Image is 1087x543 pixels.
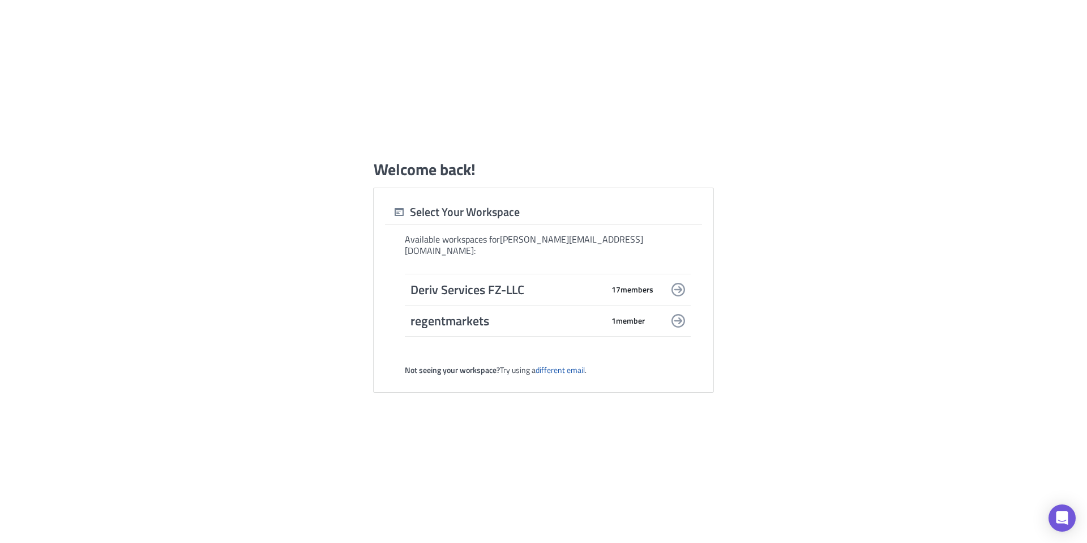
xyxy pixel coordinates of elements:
[410,282,603,298] span: Deriv Services FZ-LLC
[410,313,603,329] span: regentmarkets
[611,316,645,326] span: 1 member
[405,365,691,375] div: Try using a .
[611,285,653,295] span: 17 member s
[1049,504,1076,532] div: Open Intercom Messenger
[405,234,691,257] div: Available workspaces for [PERSON_NAME][EMAIL_ADDRESS][DOMAIN_NAME] :
[536,364,585,376] a: different email
[405,364,500,376] strong: Not seeing your workspace?
[374,159,476,180] h1: Welcome back!
[385,205,520,219] div: Select Your Workspace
